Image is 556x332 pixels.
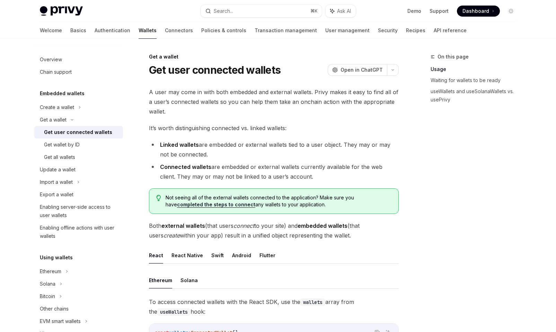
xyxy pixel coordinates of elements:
[201,5,322,17] button: Search...⌘K
[160,163,211,170] strong: Connected wallets
[34,53,123,66] a: Overview
[462,8,489,15] span: Dashboard
[457,6,500,17] a: Dashboard
[149,64,281,76] h1: Get user connected wallets
[40,292,55,300] div: Bitcoin
[40,89,85,98] h5: Embedded wallets
[149,87,399,116] span: A user may come in with both embedded and external wallets. Privy makes it easy to find all of a ...
[40,22,62,39] a: Welcome
[34,138,123,151] a: Get wallet by ID
[40,178,73,186] div: Import a wallet
[70,22,86,39] a: Basics
[255,22,317,39] a: Transaction management
[325,22,370,39] a: User management
[139,22,157,39] a: Wallets
[378,22,398,39] a: Security
[407,8,421,15] a: Demo
[180,272,198,288] button: Solana
[149,221,399,240] span: Both (that users to your site) and (that users within your app) result in a unified object repres...
[40,103,74,111] div: Create a wallet
[40,190,73,199] div: Export a wallet
[44,153,75,161] div: Get all wallets
[40,253,73,262] h5: Using wallets
[34,163,123,176] a: Update a wallet
[310,8,318,14] span: ⌘ K
[300,298,325,306] code: wallets
[34,66,123,78] a: Chain support
[40,267,61,276] div: Ethereum
[40,55,62,64] div: Overview
[34,126,123,138] a: Get user connected wallets
[34,151,123,163] a: Get all wallets
[149,247,163,263] button: React
[40,6,83,16] img: light logo
[232,247,251,263] button: Android
[40,317,81,325] div: EVM smart wallets
[431,86,522,105] a: useWallets and useSolanaWallets vs. usePrivy
[44,128,112,136] div: Get user connected wallets
[166,194,391,208] span: Not seeing all of the external wallets connected to the application? Make sure you have any walle...
[164,232,180,239] em: create
[149,123,399,133] span: It’s worth distinguishing connected vs. linked wallets:
[149,272,172,288] button: Ethereum
[34,201,123,222] a: Enabling server-side access to user wallets
[160,141,199,148] strong: Linked wallets
[214,7,233,15] div: Search...
[149,140,399,159] li: are embedded or external wallets tied to a user object. They may or may not be connected.
[337,8,351,15] span: Ask AI
[40,203,119,219] div: Enabling server-side access to user wallets
[157,308,191,316] code: useWallets
[34,188,123,201] a: Export a wallet
[149,297,399,316] span: To access connected wallets with the React SDK, use the array from the hook:
[328,64,387,76] button: Open in ChatGPT
[34,222,123,242] a: Enabling offline actions with user wallets
[298,222,347,229] strong: embedded wallets
[149,162,399,181] li: are embedded or external wallets currently available for the web client. They may or may not be l...
[40,224,119,240] div: Enabling offline actions with user wallets
[438,53,469,61] span: On this page
[40,165,76,174] div: Update a wallet
[171,247,203,263] button: React Native
[44,141,80,149] div: Get wallet by ID
[201,22,246,39] a: Policies & controls
[233,222,254,229] em: connect
[40,305,69,313] div: Other chains
[341,66,383,73] span: Open in ChatGPT
[505,6,517,17] button: Toggle dark mode
[40,116,67,124] div: Get a wallet
[149,53,399,60] div: Get a wallet
[40,68,72,76] div: Chain support
[95,22,130,39] a: Authentication
[259,247,275,263] button: Flutter
[434,22,467,39] a: API reference
[165,22,193,39] a: Connectors
[325,5,356,17] button: Ask AI
[430,8,449,15] a: Support
[156,195,161,201] svg: Tip
[431,64,522,75] a: Usage
[431,75,522,86] a: Waiting for wallets to be ready
[177,201,255,208] a: completed the steps to connect
[34,303,123,315] a: Other chains
[161,222,205,229] strong: external wallets
[40,280,55,288] div: Solana
[406,22,425,39] a: Recipes
[211,247,224,263] button: Swift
